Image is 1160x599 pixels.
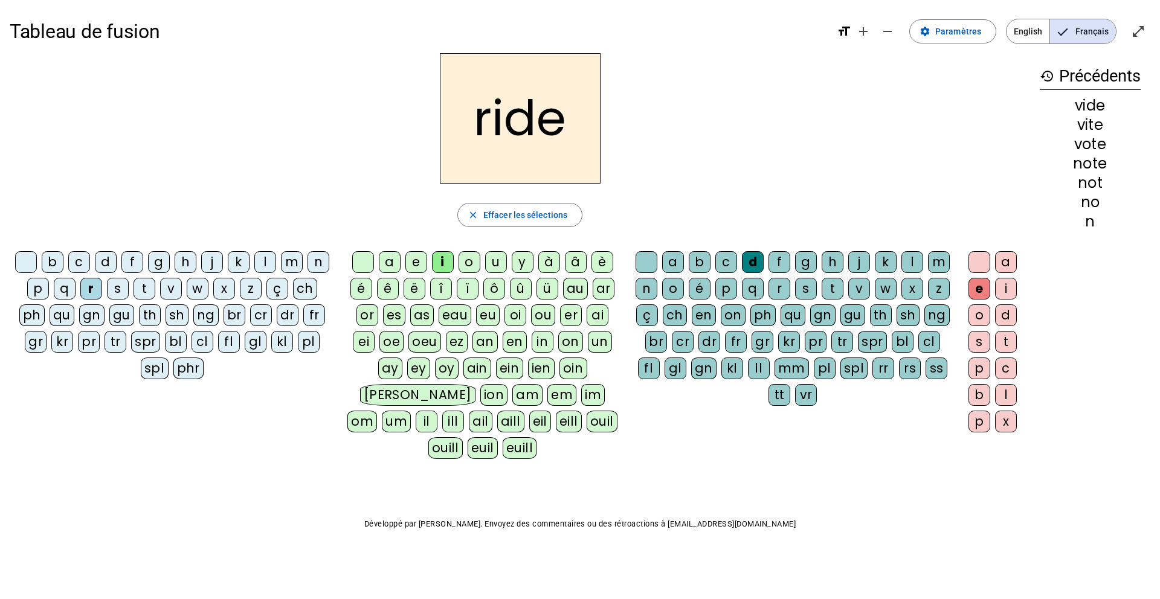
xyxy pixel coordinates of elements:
div: r [80,278,102,299]
div: è [591,251,613,273]
div: c [715,251,737,273]
div: er [560,304,582,326]
div: k [875,251,897,273]
div: ein [496,357,523,379]
div: p [27,278,49,299]
div: in [532,331,553,353]
div: note [1040,156,1141,171]
div: spr [131,331,160,353]
div: i [432,251,454,273]
div: h [175,251,196,273]
div: â [565,251,587,273]
div: k [228,251,250,273]
div: un [588,331,612,353]
div: es [383,304,405,326]
div: aill [497,411,524,432]
div: ss [926,357,947,379]
div: qu [50,304,74,326]
h3: Précédents [1040,63,1141,90]
div: ai [587,304,608,326]
button: Augmenter la taille de la police [851,19,875,43]
div: th [870,304,892,326]
div: cl [192,331,213,353]
mat-icon: close [468,210,478,220]
div: bl [165,331,187,353]
div: spl [141,357,169,379]
div: ph [19,304,45,326]
div: g [148,251,170,273]
button: Paramètres [909,19,996,43]
mat-icon: open_in_full [1131,24,1145,39]
div: gn [79,304,105,326]
mat-icon: history [1040,69,1054,83]
mat-icon: remove [880,24,895,39]
div: as [410,304,434,326]
h1: Tableau de fusion [10,12,827,51]
div: é [350,278,372,299]
div: ch [293,278,317,299]
div: v [160,278,182,299]
div: m [928,251,950,273]
button: Diminuer la taille de la police [875,19,900,43]
div: kr [778,331,800,353]
div: vr [795,384,817,406]
div: eu [476,304,500,326]
div: ei [353,331,375,353]
div: n [1040,214,1141,229]
div: c [68,251,90,273]
div: gr [752,331,773,353]
div: ng [924,304,950,326]
div: l [901,251,923,273]
div: f [121,251,143,273]
div: o [459,251,480,273]
div: eau [439,304,472,326]
div: ouil [587,411,617,432]
div: ez [446,331,468,353]
div: ê [377,278,399,299]
div: î [430,278,452,299]
div: ô [483,278,505,299]
div: ll [748,357,770,379]
div: t [822,278,843,299]
div: ey [407,357,430,379]
div: pl [814,357,836,379]
div: il [416,411,437,432]
div: à [538,251,560,273]
div: w [875,278,897,299]
div: pr [805,331,826,353]
div: e [405,251,427,273]
div: pr [78,331,100,353]
div: t [995,331,1017,353]
div: ouill [428,437,463,459]
div: tt [768,384,790,406]
span: Paramètres [935,24,981,39]
div: gr [25,331,47,353]
div: an [472,331,498,353]
div: am [512,384,543,406]
div: on [721,304,746,326]
div: q [54,278,76,299]
div: fr [303,304,325,326]
div: ail [469,411,492,432]
div: oin [559,357,587,379]
div: ng [193,304,219,326]
div: pl [298,331,320,353]
div: i [995,278,1017,299]
div: g [795,251,817,273]
div: s [107,278,129,299]
div: p [968,411,990,432]
div: dr [277,304,298,326]
div: cr [250,304,272,326]
mat-icon: settings [920,26,930,37]
h2: ride [440,53,601,184]
div: spl [840,357,868,379]
div: gl [665,357,686,379]
div: n [636,278,657,299]
div: tr [105,331,126,353]
div: q [742,278,764,299]
div: im [581,384,605,406]
div: s [795,278,817,299]
div: kr [51,331,73,353]
mat-icon: format_size [837,24,851,39]
div: u [485,251,507,273]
